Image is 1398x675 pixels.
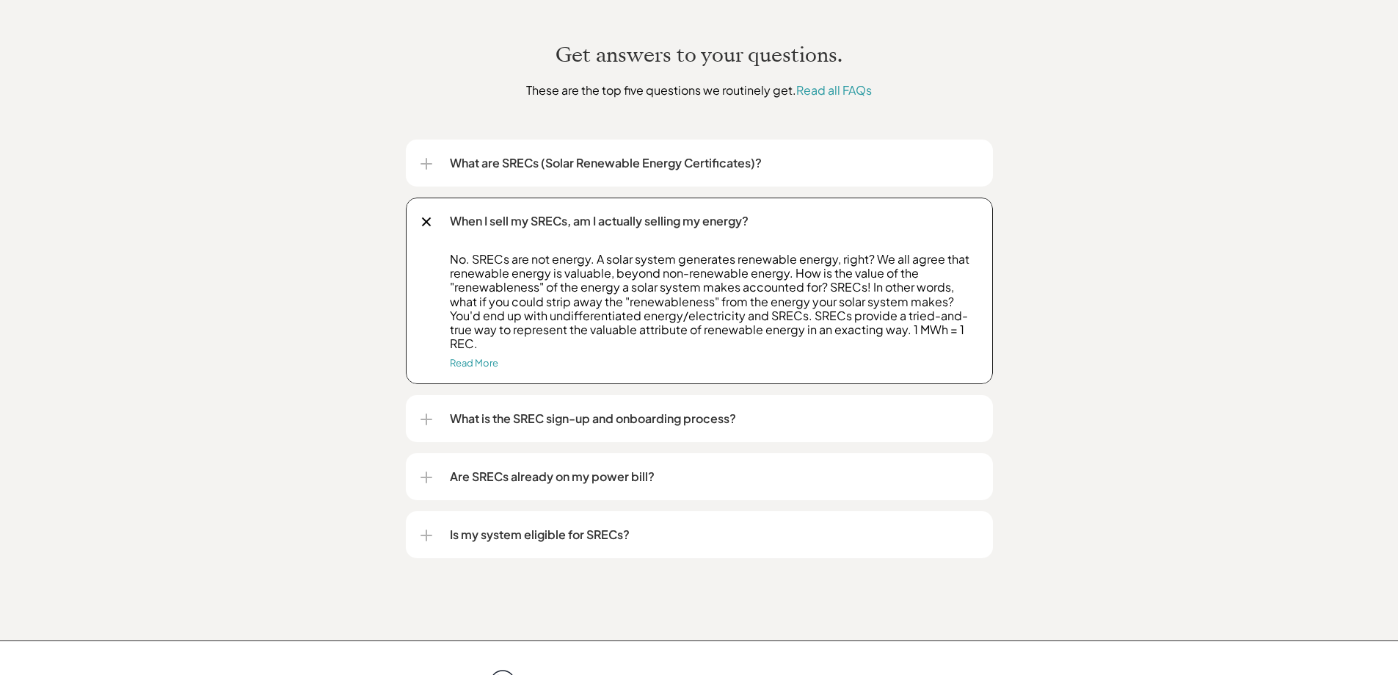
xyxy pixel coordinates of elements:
p: What is the SREC sign-up and onboarding process? [450,410,978,427]
p: These are the top five questions we routinely get. [427,81,971,99]
p: Are SRECs already on my power bill? [450,468,978,486]
p: When I sell my SRECs, am I actually selling my energy? [450,212,978,230]
h2: Get answers to your questions. [281,41,1118,69]
p: No. SRECs are not energy. A solar system generates renewable energy, right? We all agree that ren... [450,252,978,350]
a: Read More [450,357,498,369]
p: What are SRECs (Solar Renewable Energy Certificates)? [450,154,978,172]
a: Read all FAQs [796,82,872,98]
p: Is my system eligible for SRECs? [450,526,978,544]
